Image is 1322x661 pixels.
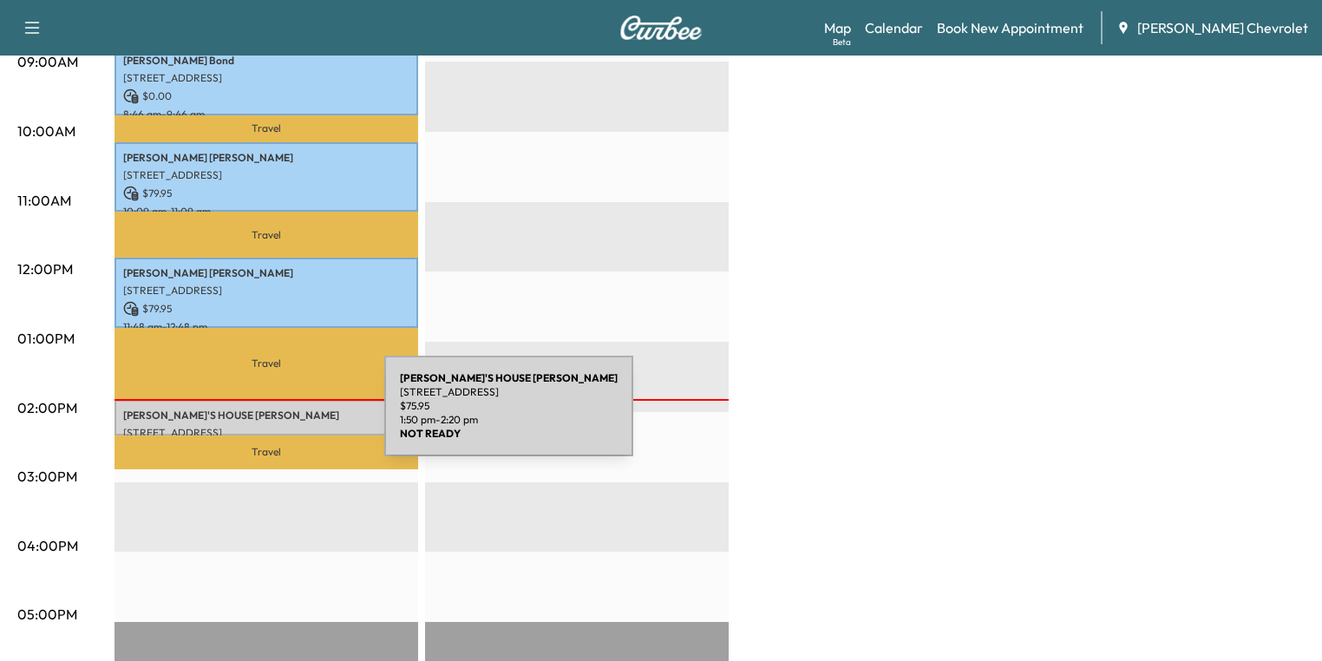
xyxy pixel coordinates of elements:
[123,284,409,298] p: [STREET_ADDRESS]
[123,108,409,121] p: 8:46 am - 9:46 am
[123,205,409,219] p: 10:09 am - 11:09 am
[115,435,418,469] p: Travel
[17,535,78,556] p: 04:00PM
[115,328,418,400] p: Travel
[123,266,409,280] p: [PERSON_NAME] [PERSON_NAME]
[123,88,409,104] p: $ 0.00
[400,385,618,399] p: [STREET_ADDRESS]
[400,371,618,384] b: [PERSON_NAME]'S HOUSE [PERSON_NAME]
[123,71,409,85] p: [STREET_ADDRESS]
[400,413,618,427] p: 1:50 pm - 2:20 pm
[115,212,418,257] p: Travel
[17,328,75,349] p: 01:00PM
[937,17,1083,38] a: Book New Appointment
[17,51,78,72] p: 09:00AM
[123,54,409,68] p: [PERSON_NAME] Bond
[123,426,409,440] p: [STREET_ADDRESS]
[400,427,461,440] b: NOT READY
[17,604,77,625] p: 05:00PM
[1137,17,1308,38] span: [PERSON_NAME] Chevrolet
[123,151,409,165] p: [PERSON_NAME] [PERSON_NAME]
[123,301,409,317] p: $ 79.95
[17,190,71,211] p: 11:00AM
[824,17,851,38] a: MapBeta
[123,320,409,334] p: 11:48 am - 12:48 pm
[123,168,409,182] p: [STREET_ADDRESS]
[833,36,851,49] div: Beta
[123,409,409,422] p: [PERSON_NAME]'S HOUSE [PERSON_NAME]
[17,121,75,141] p: 10:00AM
[115,115,418,142] p: Travel
[865,17,923,38] a: Calendar
[17,466,77,487] p: 03:00PM
[400,399,618,413] p: $ 75.95
[123,186,409,201] p: $ 79.95
[17,259,73,279] p: 12:00PM
[619,16,703,40] img: Curbee Logo
[17,397,77,418] p: 02:00PM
